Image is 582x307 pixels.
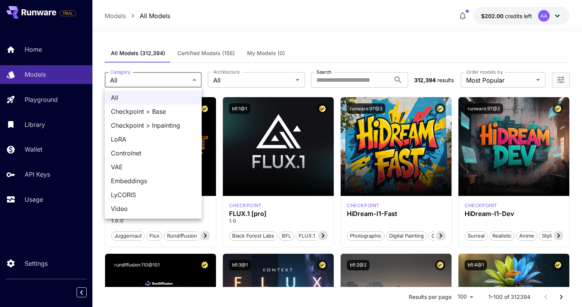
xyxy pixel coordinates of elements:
span: Checkpoint > Inpainting [111,121,196,130]
span: Controlnet [111,148,196,158]
span: Embeddings [111,176,196,186]
span: All [111,93,196,102]
span: LoRA [111,135,196,144]
span: Video [111,204,196,213]
span: VAE [111,162,196,172]
span: LyCORIS [111,190,196,199]
span: Checkpoint > Base [111,107,196,116]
